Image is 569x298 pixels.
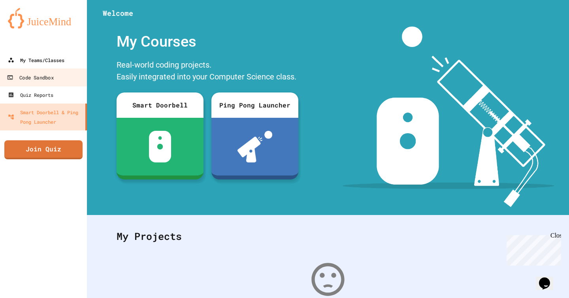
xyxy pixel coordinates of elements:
[4,140,83,159] a: Join Quiz
[343,26,554,207] img: banner-image-my-projects.png
[149,131,171,162] img: sdb-white.svg
[109,221,547,252] div: My Projects
[113,57,302,87] div: Real-world coding projects. Easily integrated into your Computer Science class.
[117,92,203,118] div: Smart Doorbell
[8,8,79,28] img: logo-orange.svg
[536,266,561,290] iframe: chat widget
[8,55,64,65] div: My Teams/Classes
[503,232,561,266] iframe: chat widget
[113,26,302,57] div: My Courses
[7,73,53,83] div: Code Sandbox
[211,92,298,118] div: Ping Pong Launcher
[237,131,273,162] img: ppl-with-ball.png
[8,90,53,100] div: Quiz Reports
[3,3,55,50] div: Chat with us now!Close
[8,108,82,126] div: Smart Doorbell & Ping Pong Launcher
